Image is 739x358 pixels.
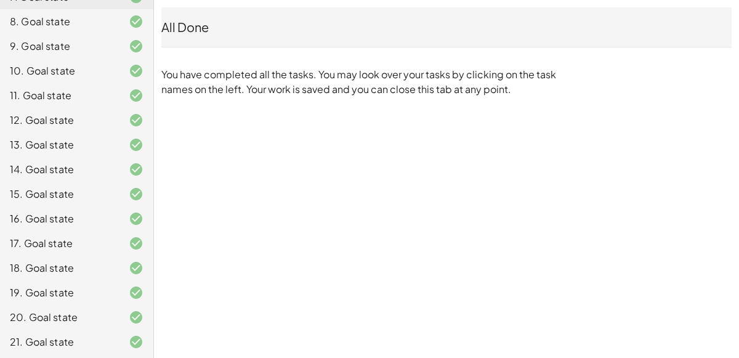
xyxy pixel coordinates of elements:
[129,63,143,78] i: Task finished and correct.
[129,39,143,54] i: Task finished and correct.
[10,335,109,349] div: 21. Goal state
[10,236,109,251] div: 17. Goal state
[10,285,109,300] div: 19. Goal state
[129,187,143,201] i: Task finished and correct.
[129,335,143,349] i: Task finished and correct.
[129,285,143,300] i: Task finished and correct.
[10,88,109,103] div: 11. Goal state
[10,261,109,275] div: 18. Goal state
[10,14,109,29] div: 8. Goal state
[129,14,143,29] i: Task finished and correct.
[10,113,109,128] div: 12. Goal state
[129,113,143,128] i: Task finished and correct.
[129,88,143,103] i: Task finished and correct.
[10,310,109,325] div: 20. Goal state
[10,39,109,54] div: 9. Goal state
[10,63,109,78] div: 10. Goal state
[161,18,732,36] div: All Done
[129,162,143,177] i: Task finished and correct.
[129,236,143,251] i: Task finished and correct.
[10,211,109,226] div: 16. Goal state
[10,187,109,201] div: 15. Goal state
[129,261,143,275] i: Task finished and correct.
[10,137,109,152] div: 13. Goal state
[129,310,143,325] i: Task finished and correct.
[129,137,143,152] i: Task finished and correct.
[10,162,109,177] div: 14. Goal state
[161,67,562,97] p: You have completed all the tasks. You may look over your tasks by clicking on the task names on t...
[129,211,143,226] i: Task finished and correct.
